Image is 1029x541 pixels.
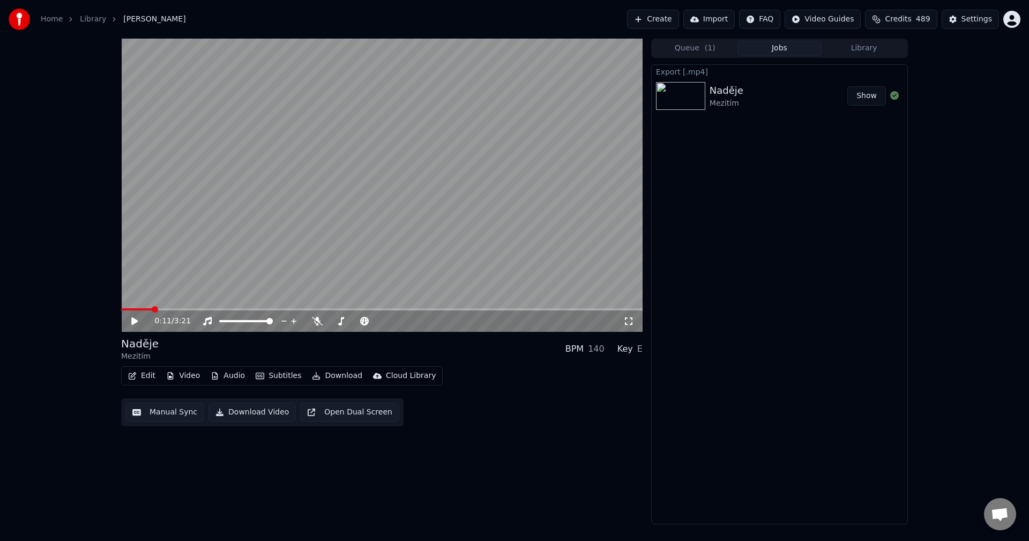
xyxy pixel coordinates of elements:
a: Library [80,14,106,25]
span: 3:21 [174,316,191,327]
div: Otevřený chat [984,498,1016,530]
button: Settings [942,10,999,29]
div: Mezitím [121,351,159,362]
div: E [637,343,643,355]
button: FAQ [739,10,780,29]
img: youka [9,9,30,30]
button: Library [822,41,906,56]
button: Download Video [208,403,296,422]
button: Download [308,368,367,383]
button: Credits489 [865,10,937,29]
div: / [155,316,181,327]
div: Key [617,343,633,355]
div: BPM [565,343,584,355]
button: Audio [206,368,249,383]
span: 489 [916,14,930,25]
button: Create [627,10,679,29]
button: Import [683,10,735,29]
button: Queue [653,41,737,56]
span: Credits [885,14,911,25]
div: Export [.mp4] [652,65,907,78]
div: Naděje [121,336,159,351]
button: Show [847,86,886,106]
span: ( 1 ) [705,43,715,54]
button: Subtitles [251,368,305,383]
span: 0:11 [155,316,171,327]
a: Home [41,14,63,25]
div: Settings [961,14,992,25]
div: Cloud Library [386,370,436,381]
button: Video Guides [785,10,861,29]
div: Naděje [710,83,743,98]
button: Manual Sync [125,403,204,422]
div: 140 [588,343,605,355]
span: [PERSON_NAME] [123,14,185,25]
button: Video [162,368,204,383]
div: Mezitím [710,98,743,109]
button: Open Dual Screen [300,403,399,422]
button: Jobs [737,41,822,56]
nav: breadcrumb [41,14,186,25]
button: Edit [124,368,160,383]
